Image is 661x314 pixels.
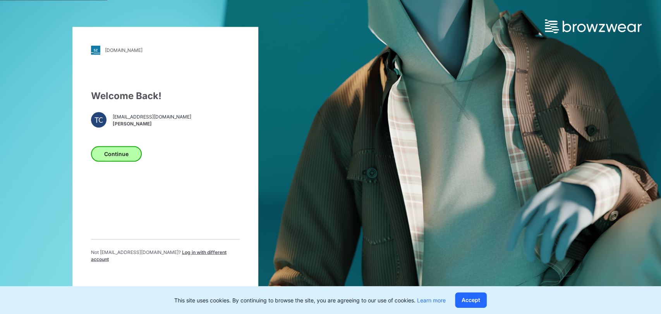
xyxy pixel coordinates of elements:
span: [EMAIL_ADDRESS][DOMAIN_NAME] [113,113,191,120]
div: [DOMAIN_NAME] [105,47,143,53]
button: Continue [91,146,142,161]
div: Welcome Back! [91,89,240,103]
img: browzwear-logo.e42bd6dac1945053ebaf764b6aa21510.svg [545,19,642,33]
a: [DOMAIN_NAME] [91,45,240,55]
p: Not [EMAIL_ADDRESS][DOMAIN_NAME] ? [91,249,240,263]
img: stylezone-logo.562084cfcfab977791bfbf7441f1a819.svg [91,45,100,55]
div: TC [91,112,106,127]
button: Accept [455,292,487,308]
a: Learn more [417,297,446,304]
span: [PERSON_NAME] [113,120,191,127]
p: This site uses cookies. By continuing to browse the site, you are agreeing to our use of cookies. [174,296,446,304]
